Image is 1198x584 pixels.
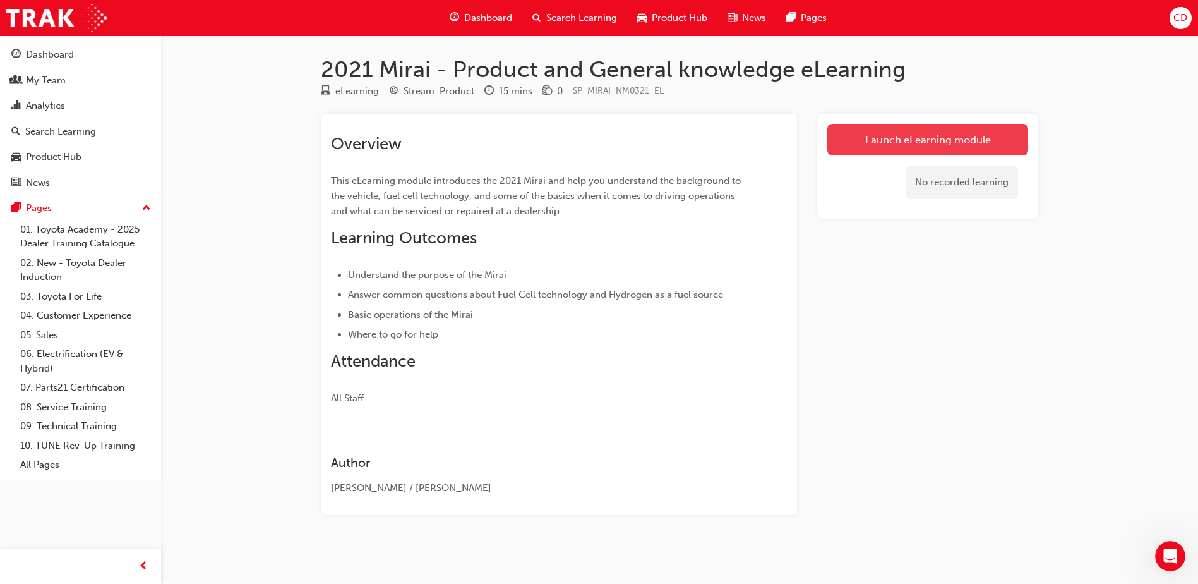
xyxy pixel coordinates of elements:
button: DashboardMy TeamAnalyticsSearch LearningProduct HubNews [5,40,156,197]
span: prev-icon [139,559,148,575]
span: Missing completions [57,137,147,150]
div: Profile image for Trak [15,312,40,337]
div: Trak [45,57,63,70]
a: pages-iconPages [776,5,837,31]
span: learningResourceType_ELEARNING-icon [321,86,330,97]
span: Overview [331,134,402,154]
a: All Pages [15,455,156,475]
span: Pages [801,11,827,25]
h3: Author [331,456,741,470]
div: Trak [45,331,63,344]
span: up-icon [142,200,151,217]
span: Learning resource code [573,85,664,96]
a: 07. Parts21 Certification [15,378,156,398]
a: guage-iconDashboard [440,5,522,31]
span: Answer common questions about Fuel Cell technology and Hydrogen as a fuel source [348,289,723,300]
a: My Team [5,69,156,92]
div: Search Learning [25,125,96,139]
div: Type [321,83,379,99]
span: News [742,11,766,25]
span: guage-icon [11,49,21,61]
div: [PERSON_NAME] / [PERSON_NAME] [331,481,741,496]
span: news-icon [11,178,21,189]
button: CD [1170,7,1192,29]
a: Dashboard [5,43,156,66]
div: My Team [26,73,66,88]
span: Home [29,426,55,435]
div: Profile image for Trak [15,258,40,283]
span: target-icon [389,86,398,97]
div: • [DATE] [66,164,101,177]
div: • 3h ago [66,57,102,70]
button: Send us a message [58,333,195,358]
a: 09. Technical Training [15,417,156,436]
div: Product Hub [26,150,81,164]
span: news-icon [728,10,737,26]
span: Attendance [331,351,416,371]
div: Trak [45,271,63,284]
iframe: Intercom live chat [1155,541,1185,571]
span: Other Query [57,304,112,317]
span: Missing completions [57,197,147,210]
span: guage-icon [450,10,459,26]
a: car-iconProduct Hub [627,5,717,31]
a: News [5,171,156,195]
div: eLearning [335,84,379,99]
span: Basic operations of the Mirai [348,309,473,320]
div: Analytics [26,99,65,113]
span: Messages [102,426,150,435]
div: Trak [45,224,63,237]
div: Profile image for Trak [15,145,40,170]
a: 01. Toyota Academy - 2025 Dealer Training Catalogue [15,220,156,253]
span: Understand the purpose of the Mirai [348,269,506,281]
span: chart-icon [11,100,21,112]
span: Learning Outcomes [331,228,477,248]
span: Where to go for help [348,329,438,340]
span: search-icon [532,10,541,26]
button: Messages [84,394,168,445]
div: Stream: Product [404,84,474,99]
span: This eLearning module introduces the 2021 Mirai and help you understand the background to the veh... [331,175,743,217]
div: • 3h ago [82,104,118,117]
span: pages-icon [786,10,796,26]
span: search-icon [11,126,20,138]
span: Looking to enrol in a session? Remember to keep an eye on the session location or region Or searc... [45,365,591,375]
div: Profile image for Trak [15,44,40,70]
div: • [DATE] [66,331,101,344]
div: 0 [557,84,563,99]
a: 06. Electrification (EV & Hybrid) [15,344,156,378]
div: No recorded learning [906,166,1018,199]
div: Pages [26,201,52,216]
button: Pages [5,197,156,220]
a: 04. Customer Experience [15,306,156,325]
div: Training [45,104,80,117]
div: Price [542,83,563,99]
a: search-iconSearch Learning [522,5,627,31]
span: CD [1173,11,1187,25]
h1: 2021 Mirai - Product and General knowledge eLearning [321,56,1038,83]
a: news-iconNews [717,5,776,31]
div: Dashboard [26,47,74,62]
span: We've completed your ticket [45,212,171,222]
div: Profile image for Training [15,91,40,116]
button: Tickets [169,394,253,445]
span: Hello, both [PERSON_NAME] & i have checked our dashboards and everything is still showing as need... [45,152,826,162]
span: Product Hub [652,11,707,25]
a: 03. Toyota For Life [15,287,156,307]
span: Dashboard [464,11,512,25]
a: Analytics [5,94,156,118]
span: clock-icon [484,86,494,97]
a: 08. Service Training [15,398,156,417]
img: Trak [6,4,107,32]
div: Trak [45,377,63,391]
span: pages-icon [11,203,21,214]
div: Trak [45,164,63,177]
span: car-icon [11,152,21,163]
div: Profile image for Trak [15,365,40,390]
a: 10. TUNE Rev-Up Training [15,436,156,456]
div: Duration [484,83,532,99]
span: Search Learning [546,11,617,25]
span: Looking to enrol in a session? Remember to keep an eye on the session location or region Or searc... [45,259,591,269]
